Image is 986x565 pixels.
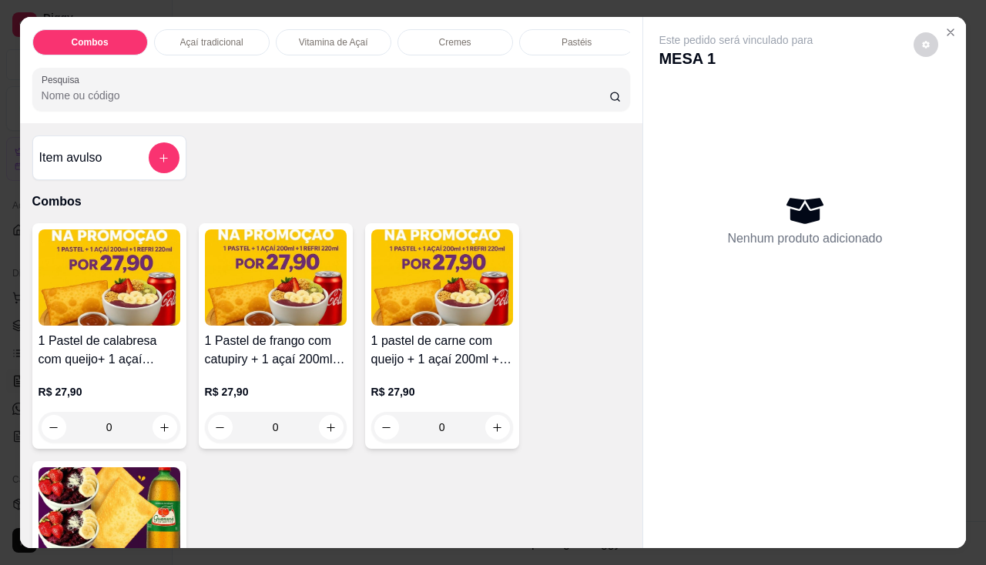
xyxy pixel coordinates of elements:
[727,229,882,248] p: Nenhum produto adicionado
[371,229,513,326] img: product-image
[149,142,179,173] button: add-separate-item
[205,332,347,369] h4: 1 Pastel de frango com catupiry + 1 açaí 200ml + 1 refri lata 220ml
[39,384,180,400] p: R$ 27,90
[938,20,963,45] button: Close
[205,384,347,400] p: R$ 27,90
[39,467,180,563] img: product-image
[42,88,609,103] input: Pesquisa
[659,32,813,48] p: Este pedido será vinculado para
[32,192,631,211] p: Combos
[205,229,347,326] img: product-image
[659,48,813,69] p: MESA 1
[562,36,592,48] p: Pastéis
[39,229,180,326] img: product-image
[371,384,513,400] p: R$ 27,90
[299,36,368,48] p: Vitamina de Açaí
[39,149,102,167] h4: Item avulso
[180,36,243,48] p: Açaí tradicional
[371,332,513,369] h4: 1 pastel de carne com queijo + 1 açaí 200ml + 1 refri lata 220ml
[439,36,471,48] p: Cremes
[72,36,109,48] p: Combos
[914,32,938,57] button: decrease-product-quantity
[39,332,180,369] h4: 1 Pastel de calabresa com queijo+ 1 açaí 200ml+ 1 refri lata 220ml
[42,73,85,86] label: Pesquisa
